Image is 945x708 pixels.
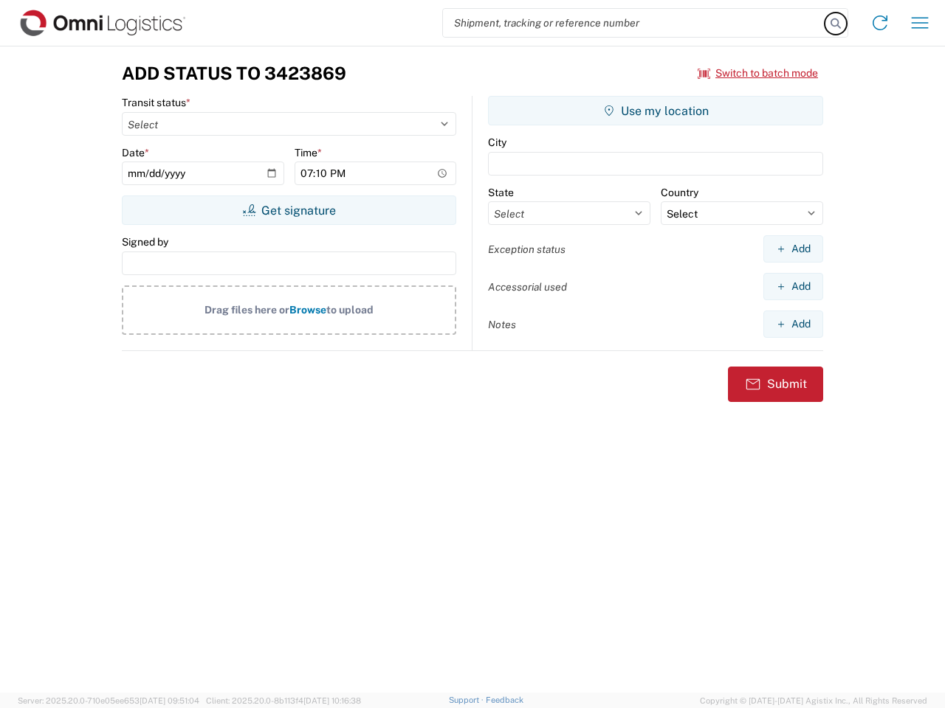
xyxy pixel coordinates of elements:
[206,696,361,705] span: Client: 2025.20.0-8b113f4
[763,273,823,300] button: Add
[303,696,361,705] span: [DATE] 10:16:38
[486,695,523,704] a: Feedback
[488,318,516,331] label: Notes
[205,304,289,316] span: Drag files here or
[18,696,199,705] span: Server: 2025.20.0-710e05ee653
[122,235,168,249] label: Signed by
[488,243,566,256] label: Exception status
[488,96,823,125] button: Use my location
[122,63,346,84] h3: Add Status to 3423869
[443,9,825,37] input: Shipment, tracking or reference number
[289,304,326,316] span: Browse
[488,280,567,294] label: Accessorial used
[661,186,698,199] label: Country
[449,695,486,704] a: Support
[122,195,456,225] button: Get signature
[326,304,374,316] span: to upload
[763,310,823,338] button: Add
[488,136,506,149] label: City
[488,186,514,199] label: State
[295,146,322,159] label: Time
[728,367,823,402] button: Submit
[122,96,190,109] label: Transit status
[763,235,823,263] button: Add
[140,696,199,705] span: [DATE] 09:51:04
[698,61,818,86] button: Switch to batch mode
[122,146,149,159] label: Date
[700,694,927,707] span: Copyright © [DATE]-[DATE] Agistix Inc., All Rights Reserved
